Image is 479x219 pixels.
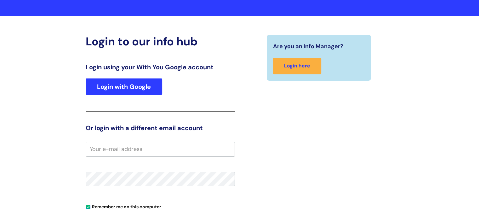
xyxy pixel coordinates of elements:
[86,203,161,210] label: Remember me on this computer
[86,35,235,48] h2: Login to our info hub
[86,142,235,156] input: Your e-mail address
[273,58,321,74] a: Login here
[86,205,90,209] input: Remember me on this computer
[273,41,343,51] span: Are you an Info Manager?
[86,78,162,95] a: Login with Google
[86,63,235,71] h3: Login using your With You Google account
[86,124,235,132] h3: Or login with a different email account
[86,201,235,211] div: You can uncheck this option if you're logging in from a shared device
